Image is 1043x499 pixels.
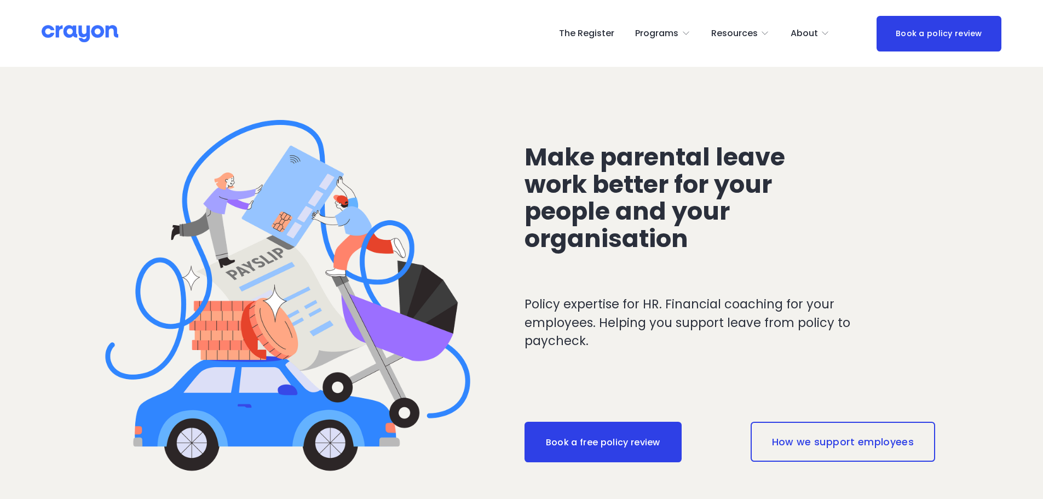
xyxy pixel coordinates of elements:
span: About [791,26,818,42]
a: Book a policy review [877,16,1001,51]
p: Policy expertise for HR. Financial coaching for your employees. Helping you support leave from po... [525,295,895,351]
a: Book a free policy review [525,422,682,462]
a: folder dropdown [635,25,690,42]
span: Make parental leave work better for your people and your organisation [525,140,791,256]
span: Programs [635,26,678,42]
a: How we support employees [751,422,935,461]
span: Resources [711,26,758,42]
a: folder dropdown [791,25,830,42]
img: Crayon [42,24,118,43]
a: The Register [559,25,614,42]
a: folder dropdown [711,25,770,42]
